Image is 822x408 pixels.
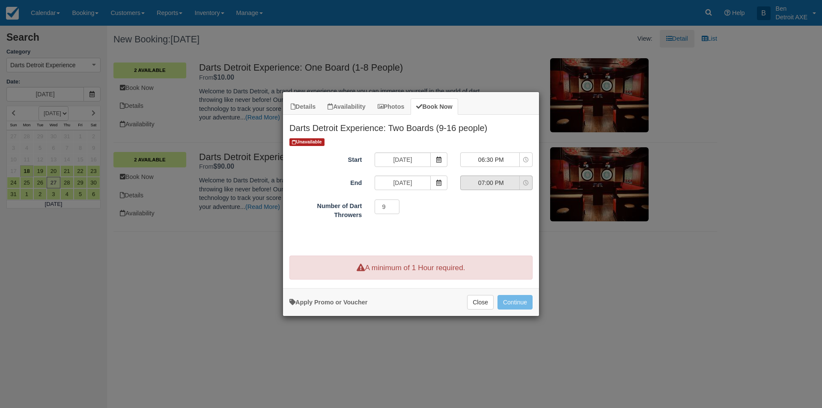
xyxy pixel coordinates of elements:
label: End [283,176,368,188]
div: Item Modal [283,115,539,280]
a: Photos [372,98,410,115]
button: Close [467,295,494,310]
a: Availability [322,98,371,115]
button: Add to Booking [497,295,533,310]
p: A minimum of 1 Hour required. [289,256,533,280]
a: Apply Voucher [289,299,367,306]
h2: Darts Detroit Experience: Two Boards (9-16 people) [283,115,539,137]
span: 07:00 PM [461,179,521,187]
span: Unavailable [289,138,325,146]
label: Start [283,152,368,164]
label: Number of Dart Throwers [283,199,368,219]
input: Number of Dart Throwers [375,200,399,214]
a: Book Now [411,98,458,115]
span: 06:30 PM [461,155,521,164]
a: Details [285,98,321,115]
